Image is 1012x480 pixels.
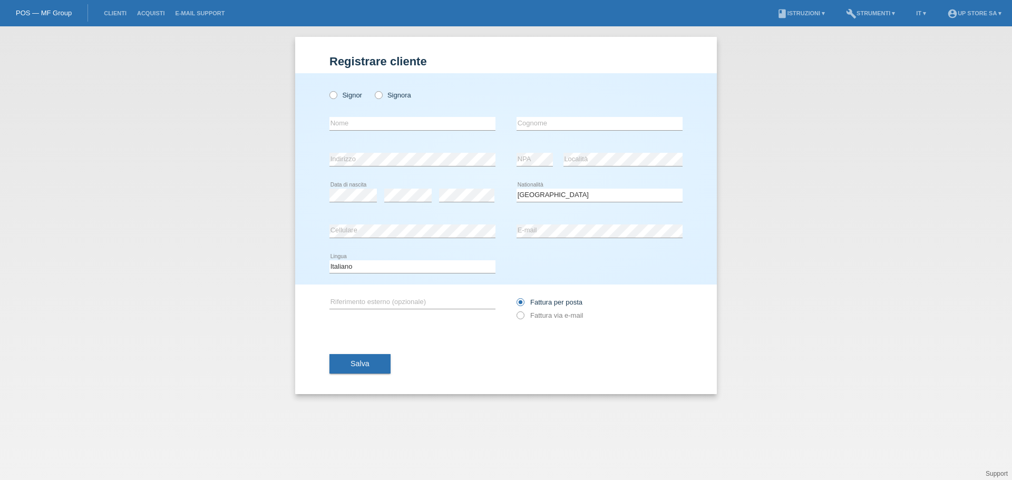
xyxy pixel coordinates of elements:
input: Signor [329,91,336,98]
i: build [846,8,857,19]
input: Fattura per posta [517,298,523,311]
a: bookIstruzioni ▾ [772,10,830,16]
a: account_circleUp Store SA ▾ [942,10,1007,16]
span: Salva [351,359,369,368]
label: Signora [375,91,411,99]
a: IT ▾ [911,10,931,16]
input: Signora [375,91,382,98]
i: book [777,8,787,19]
input: Fattura via e-mail [517,311,523,325]
a: POS — MF Group [16,9,72,17]
label: Fattura per posta [517,298,582,306]
a: buildStrumenti ▾ [841,10,900,16]
i: account_circle [947,8,958,19]
a: E-mail Support [170,10,230,16]
label: Fattura via e-mail [517,311,583,319]
h1: Registrare cliente [329,55,683,68]
a: Acquisti [132,10,170,16]
button: Salva [329,354,391,374]
a: Clienti [99,10,132,16]
label: Signor [329,91,362,99]
a: Support [986,470,1008,477]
